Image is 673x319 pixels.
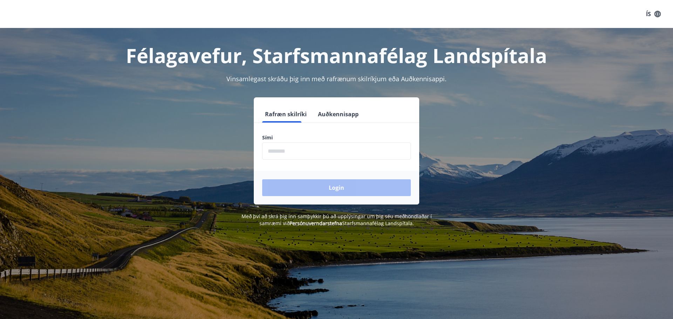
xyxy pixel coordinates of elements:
button: Rafræn skilríki [262,106,310,123]
a: Persónuverndarstefna [290,220,342,227]
label: Sími [262,134,411,141]
span: Með því að skrá þig inn samþykkir þú að upplýsingar um þig séu meðhöndlaðar í samræmi við Starfsm... [242,213,432,227]
button: Auðkennisapp [315,106,361,123]
button: ÍS [642,8,665,20]
span: Vinsamlegast skráðu þig inn með rafrænum skilríkjum eða Auðkennisappi. [226,75,447,83]
h1: Félagavefur, Starfsmannafélag Landspítala [93,42,580,69]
